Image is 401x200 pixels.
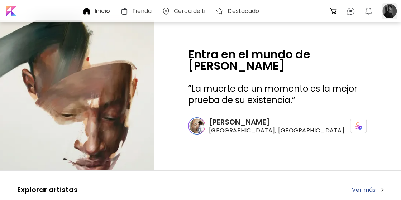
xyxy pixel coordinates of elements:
[174,8,205,14] h6: Cerca de ti
[17,185,78,194] h5: Explorar artistas
[215,7,262,15] a: Destacado
[188,83,357,106] span: La muerte de un momento es la mejor prueba de su existencia.
[378,188,384,192] img: arrow-right
[209,127,344,135] span: [GEOGRAPHIC_DATA], [GEOGRAPHIC_DATA]
[82,7,113,15] a: Inicio
[188,83,367,106] h3: ” ”
[362,5,374,17] button: bellIcon
[188,117,367,135] a: [PERSON_NAME][GEOGRAPHIC_DATA], [GEOGRAPHIC_DATA]icon
[228,8,259,14] h6: Destacado
[162,7,208,15] a: Cerca de ti
[132,8,152,14] h6: Tienda
[329,7,338,15] img: cart
[209,117,344,127] h6: [PERSON_NAME]
[352,185,384,194] a: Ver más
[347,7,355,15] img: chatIcon
[364,7,373,15] img: bellIcon
[120,7,154,15] a: Tienda
[355,122,362,130] img: icon
[95,8,110,14] h6: Inicio
[188,49,367,72] h2: Entra en el mundo de [PERSON_NAME]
